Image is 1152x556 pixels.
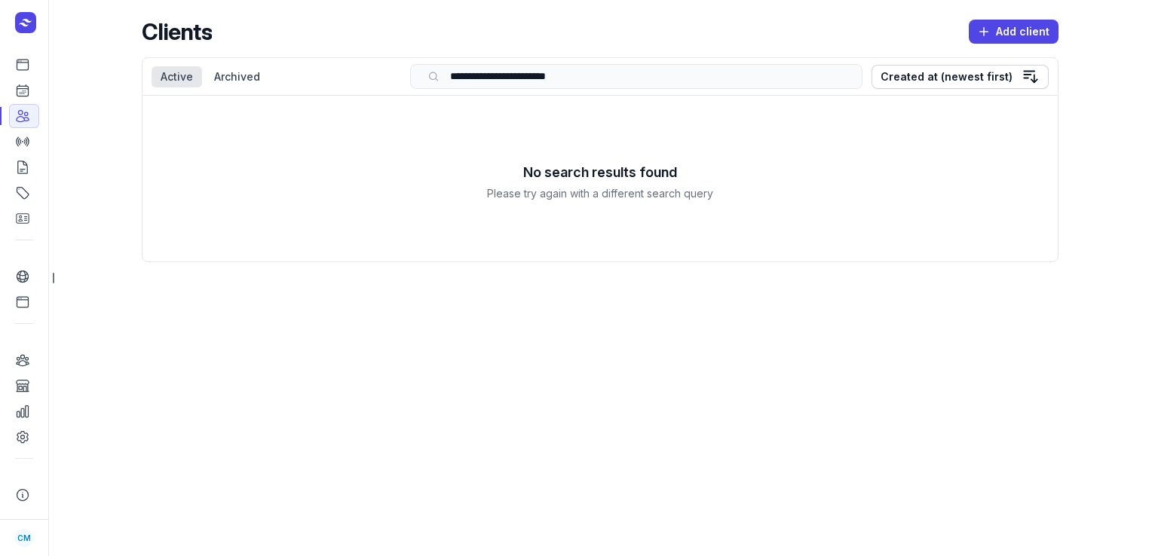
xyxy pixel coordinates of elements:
[152,66,202,87] div: Active
[523,162,677,183] h3: No search results found
[872,65,1049,89] button: Created at (newest first)
[978,23,1049,41] span: Add client
[205,66,269,87] div: Archived
[969,20,1059,44] button: Add client
[881,68,1013,86] div: Created at (newest first)
[152,66,401,87] nav: Tabs
[142,18,212,45] h2: Clients
[487,186,713,201] p: Please try again with a different search query
[17,529,31,547] span: CM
